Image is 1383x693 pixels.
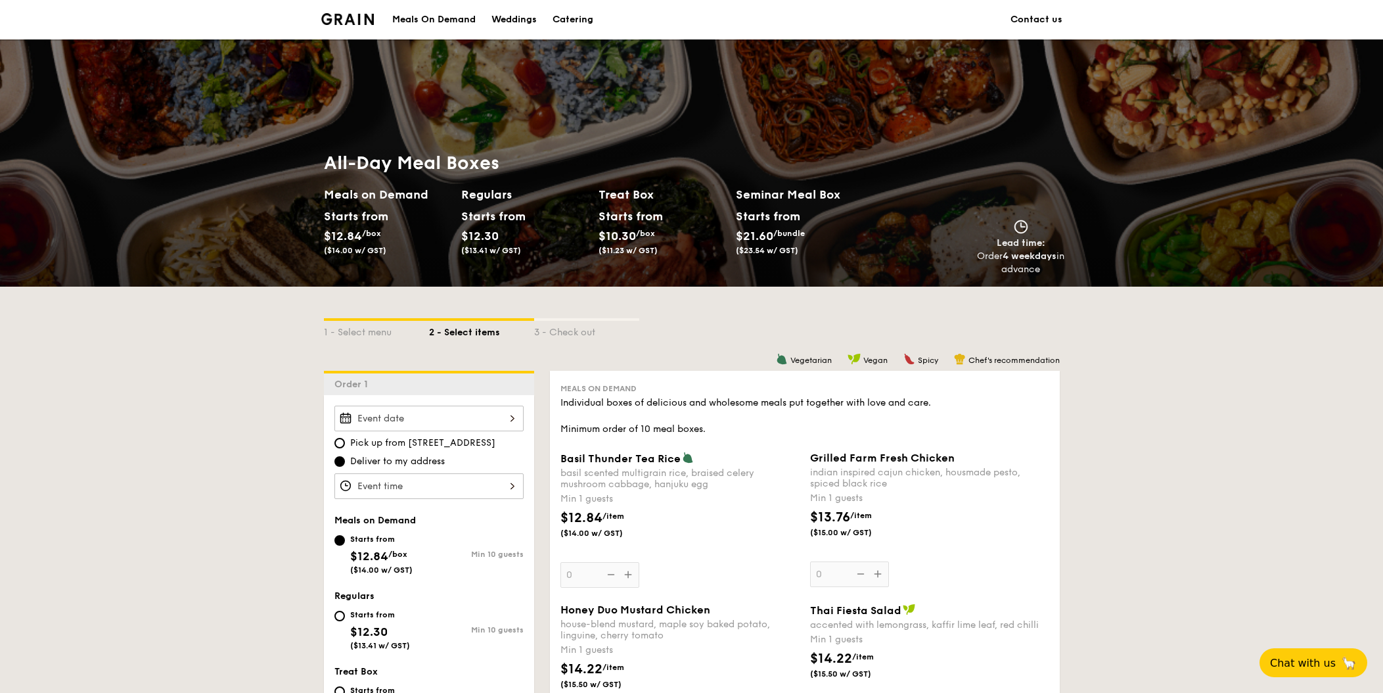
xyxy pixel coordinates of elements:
div: Min 1 guests [810,492,1049,505]
span: Treat Box [334,666,378,677]
span: $12.84 [324,229,362,243]
span: Vegan [863,356,888,365]
span: ($11.23 w/ GST) [599,246,658,255]
div: basil scented multigrain rice, braised celery mushroom cabbage, hanjuku egg [560,467,800,490]
span: ($14.00 w/ GST) [350,565,413,575]
div: Individual boxes of delicious and wholesome meals put together with love and care. Minimum order ... [560,396,1049,436]
div: Starts from [324,206,382,226]
img: icon-spicy.37a8142b.svg [903,353,915,365]
span: Basil Thunder Tea Rice [560,452,681,465]
div: house-blend mustard, maple soy baked potato, linguine, cherry tomato [560,619,800,641]
span: /box [636,229,655,238]
span: Vegetarian [790,356,832,365]
h2: Treat Box [599,185,725,204]
img: icon-vegetarian.fe4039eb.svg [682,452,694,464]
span: ($15.50 w/ GST) [560,679,650,690]
span: $12.30 [461,229,499,243]
h2: Regulars [461,185,588,204]
img: icon-vegan.f8ff3823.svg [848,353,861,365]
span: Order 1 [334,379,373,390]
span: $13.76 [810,510,850,525]
input: Event date [334,406,524,431]
span: $12.84 [560,510,602,526]
span: Meals on Demand [334,515,416,526]
img: icon-clock.2db775ea.svg [1011,220,1031,234]
span: Spicy [918,356,938,365]
div: Order in advance [977,250,1065,276]
span: /bundle [773,229,805,238]
div: 1 - Select menu [324,321,429,339]
img: Grain [321,13,374,25]
div: Min 10 guests [429,550,524,559]
div: Starts from [350,534,413,544]
div: Min 1 guests [560,492,800,506]
span: ($14.00 w/ GST) [324,246,386,255]
h2: Meals on Demand [324,185,451,204]
span: Regulars [334,590,374,602]
span: Deliver to my address [350,455,445,468]
div: accented with lemongrass, kaffir lime leaf, red chilli [810,619,1049,631]
span: ($23.54 w/ GST) [736,246,798,255]
span: $12.30 [350,625,388,639]
span: Grilled Farm Fresh Chicken [810,452,955,464]
span: ($13.41 w/ GST) [350,641,410,650]
input: Starts from$12.30($13.41 w/ GST)Min 10 guests [334,611,345,621]
span: Thai Fiesta Salad [810,604,901,617]
a: Logotype [321,13,374,25]
div: Min 10 guests [429,625,524,634]
input: Deliver to my address [334,456,345,467]
span: Honey Duo Mustard Chicken [560,604,710,616]
div: 3 - Check out [534,321,639,339]
span: $10.30 [599,229,636,243]
span: $14.22 [560,661,602,677]
strong: 4 weekdays [1003,251,1056,262]
span: /item [602,512,624,521]
div: Min 1 guests [810,633,1049,646]
span: $12.84 [350,549,388,563]
span: ($15.50 w/ GST) [810,669,899,679]
input: Pick up from [STREET_ADDRESS] [334,438,345,448]
span: ($14.00 w/ GST) [560,528,650,538]
span: Chef's recommendation [968,356,1060,365]
span: Meals on Demand [560,384,637,393]
div: Starts from [461,206,520,226]
div: 2 - Select items [429,321,534,339]
span: Pick up from [STREET_ADDRESS] [350,437,495,450]
span: /item [602,663,624,672]
button: Chat with us🦙 [1259,648,1367,677]
h1: All-Day Meal Boxes [324,151,873,175]
img: icon-chef-hat.a58ddaea.svg [954,353,966,365]
input: Event time [334,473,524,499]
div: Min 1 guests [560,644,800,657]
span: /item [850,511,872,520]
span: /box [362,229,381,238]
span: $21.60 [736,229,773,243]
span: 🦙 [1341,656,1357,671]
div: Starts from [599,206,657,226]
img: icon-vegetarian.fe4039eb.svg [776,353,788,365]
div: Starts from [350,609,410,620]
h2: Seminar Meal Box [736,185,873,204]
div: Starts from [736,206,800,226]
img: icon-vegan.f8ff3823.svg [903,604,916,615]
span: Lead time: [997,237,1045,249]
span: /item [852,652,874,661]
input: Starts from$12.84/box($14.00 w/ GST)Min 10 guests [334,535,345,546]
span: /box [388,550,407,559]
span: $14.22 [810,651,852,667]
span: ($15.00 w/ GST) [810,527,899,538]
span: Chat with us [1270,657,1336,669]
div: indian inspired cajun chicken, housmade pesto, spiced black rice [810,467,1049,489]
span: ($13.41 w/ GST) [461,246,521,255]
